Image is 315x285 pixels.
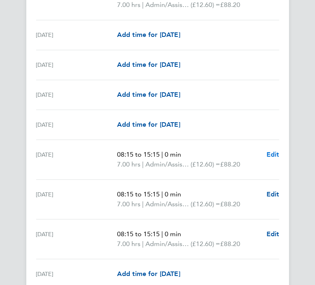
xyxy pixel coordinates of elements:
span: | [142,1,144,9]
span: Edit [267,230,279,238]
span: (£12.60) = [191,160,220,168]
span: Admin/Assistant Coach Rat [145,199,191,209]
span: Edit [267,190,279,198]
span: (£12.60) = [191,240,220,248]
a: Edit [267,189,279,199]
span: | [161,230,163,238]
div: [DATE] [36,30,117,40]
span: Admin/Assistant Coach Rat [145,160,191,169]
span: 0 min [165,150,181,158]
div: [DATE] [36,150,117,169]
span: | [161,190,163,198]
span: Add time for [DATE] [117,121,180,128]
div: [DATE] [36,60,117,70]
a: Add time for [DATE] [117,90,180,100]
a: Edit [267,150,279,160]
span: | [142,200,144,208]
span: £88.20 [220,1,240,9]
span: 0 min [165,230,181,238]
span: £88.20 [220,160,240,168]
span: 7.00 hrs [117,240,140,248]
span: | [142,160,144,168]
span: £88.20 [220,240,240,248]
span: 7.00 hrs [117,1,140,9]
a: Edit [267,229,279,239]
span: Add time for [DATE] [117,270,180,278]
div: [DATE] [36,229,117,249]
span: | [161,150,163,158]
span: 7.00 hrs [117,200,140,208]
span: £88.20 [220,200,240,208]
span: 7.00 hrs [117,160,140,168]
a: Add time for [DATE] [117,269,180,279]
span: 0 min [165,190,181,198]
a: Add time for [DATE] [117,30,180,40]
span: Add time for [DATE] [117,31,180,39]
span: Admin/Assistant Coach Rat [145,239,191,249]
span: (£12.60) = [191,200,220,208]
span: Add time for [DATE] [117,61,180,68]
span: Edit [267,150,279,158]
span: 08:15 to 15:15 [117,190,160,198]
a: Add time for [DATE] [117,120,180,130]
span: Add time for [DATE] [117,91,180,98]
span: 08:15 to 15:15 [117,150,160,158]
div: [DATE] [36,120,117,130]
a: Add time for [DATE] [117,60,180,70]
div: [DATE] [36,189,117,209]
span: 08:15 to 15:15 [117,230,160,238]
span: | [142,240,144,248]
span: (£12.60) = [191,1,220,9]
div: [DATE] [36,269,117,279]
div: [DATE] [36,90,117,100]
